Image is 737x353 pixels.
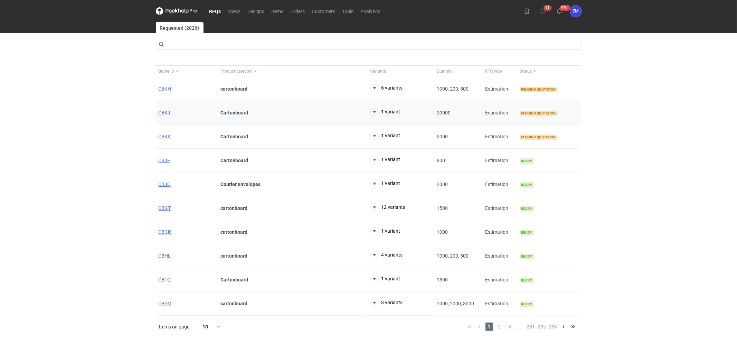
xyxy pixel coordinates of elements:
[221,110,248,115] strong: Cartonboard
[483,196,517,220] div: Estimation
[483,292,517,316] div: Estimation
[221,68,253,74] span: Product category
[370,227,400,235] button: 1 variant
[159,229,171,235] a: CBGK
[287,7,309,15] a: Orders
[517,323,524,331] span: ...
[570,6,582,17] button: EM
[159,205,171,211] a: CBGT
[159,182,171,187] a: CBJC
[221,182,261,187] strong: Courier envelopes
[156,22,204,33] a: Requested (2826)
[221,277,248,282] strong: Cartonboard
[370,84,403,92] button: 6 variants
[437,182,448,187] span: 2000
[309,7,339,15] a: Customers
[370,68,386,74] span: Variants
[483,244,517,268] div: Estimation
[520,278,534,283] span: Ready
[520,111,557,116] span: Pending quotation
[506,323,514,331] span: 3
[483,220,517,244] div: Estimation
[159,134,171,139] a: CBKK
[437,110,451,115] span: 20000
[159,253,171,259] a: CBHL
[538,323,546,331] span: 282
[159,68,174,74] span: Quote ID
[437,86,469,92] span: 1000, 200, 500
[370,251,403,259] button: 4 variants
[483,125,517,149] div: Estimation
[554,6,565,17] button: 99+
[159,323,190,330] span: Items on page
[520,301,534,307] span: Ready
[570,6,582,17] div: Ewelina Macek
[437,68,453,74] span: Quantity
[225,7,244,15] a: Specs
[496,323,503,331] span: 2
[520,158,534,164] span: Ready
[520,230,534,235] span: Ready
[221,86,248,92] strong: cartonboard
[527,323,535,331] span: 281
[268,7,287,15] a: Items
[159,158,170,163] a: CBJF
[339,7,357,15] a: Tools
[221,301,248,306] strong: cartonboard
[483,101,517,125] div: Estimation
[520,206,534,212] span: Ready
[437,134,448,139] span: 5000
[520,68,532,74] span: Status
[437,158,445,163] span: 800
[517,66,579,77] button: Status
[485,323,493,331] span: 1
[218,66,368,77] button: Product category
[357,7,384,15] a: Analytics
[221,253,248,259] strong: cartonboard
[483,149,517,173] div: Estimation
[520,254,534,259] span: Ready
[370,132,400,140] button: 1 variant
[156,66,218,77] button: Quote ID
[485,68,502,74] span: RFQ type
[159,86,171,92] a: CBKH
[370,275,400,283] button: 1 variant
[483,268,517,292] div: Estimation
[520,134,557,140] span: Pending quotation
[437,253,469,259] span: 1000, 200, 500
[221,158,248,163] strong: Cartonboard
[520,87,557,92] span: Pending quotation
[159,110,171,115] a: CBKJ
[159,301,172,306] a: CBFM
[370,203,406,212] button: 12 variants
[159,277,171,282] a: CBFQ
[221,229,248,235] strong: cartonboard
[538,6,549,17] button: 11
[370,299,403,307] button: 3 variants
[549,323,557,331] span: 283
[520,182,534,188] span: Ready
[221,205,248,211] strong: cartonboard
[156,7,197,15] svg: Packhelp Pro
[221,134,248,139] strong: Cartonboard
[483,173,517,196] div: Estimation
[244,7,268,15] a: Designs
[370,108,400,116] button: 1 variant
[437,277,448,282] span: 1500
[437,229,448,235] span: 1000
[437,301,474,306] span: 1000, 2000, 3000
[370,156,400,164] button: 1 variant
[370,179,400,188] button: 1 variant
[437,205,448,211] span: 1500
